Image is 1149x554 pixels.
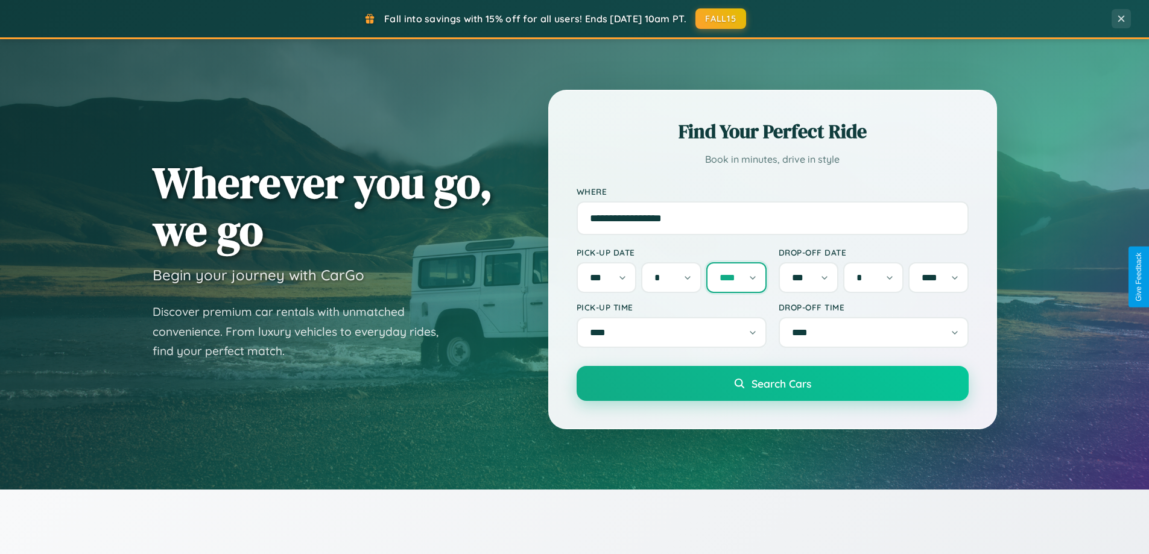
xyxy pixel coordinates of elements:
button: Search Cars [577,366,969,401]
h2: Find Your Perfect Ride [577,118,969,145]
label: Drop-off Time [779,302,969,312]
button: FALL15 [695,8,746,29]
label: Pick-up Time [577,302,767,312]
h1: Wherever you go, we go [153,159,493,254]
label: Where [577,186,969,197]
label: Pick-up Date [577,247,767,257]
h3: Begin your journey with CarGo [153,266,364,284]
label: Drop-off Date [779,247,969,257]
p: Discover premium car rentals with unmatched convenience. From luxury vehicles to everyday rides, ... [153,302,454,361]
div: Give Feedback [1135,253,1143,301]
span: Search Cars [752,377,811,390]
p: Book in minutes, drive in style [577,151,969,168]
span: Fall into savings with 15% off for all users! Ends [DATE] 10am PT. [384,13,686,25]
